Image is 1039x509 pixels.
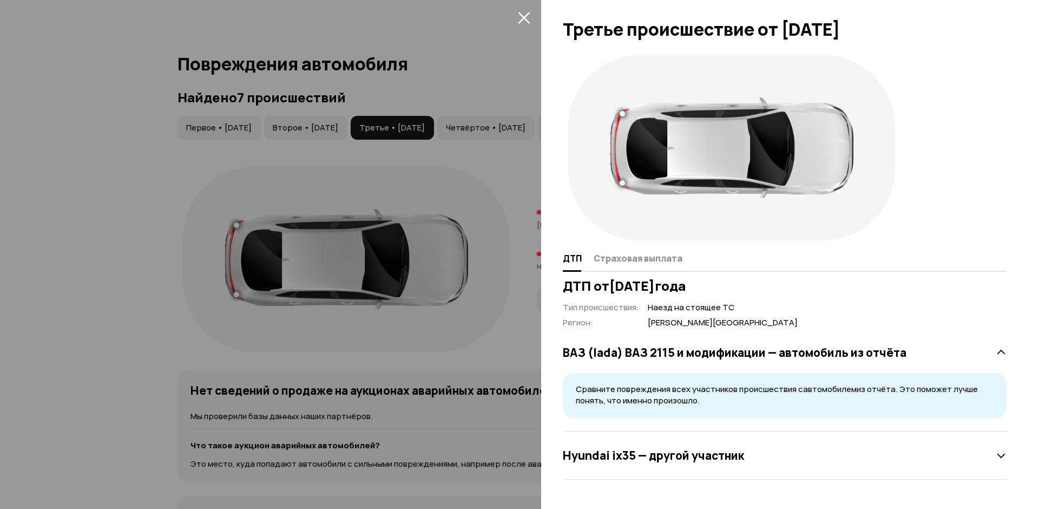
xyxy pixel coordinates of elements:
span: ДТП [563,253,582,264]
span: Регион : [563,317,593,328]
span: Сравните повреждения всех участников происшествия с автомобилем из отчёта. Это поможет лучше поня... [576,383,978,406]
span: Страховая выплата [594,253,682,264]
span: Тип происшествия : [563,302,639,313]
button: закрыть [515,9,532,26]
h3: ДТП от [DATE] года [563,278,1007,293]
span: Наезд на стоящее ТС [648,302,798,314]
span: [PERSON_NAME][GEOGRAPHIC_DATA] [648,317,798,329]
h3: ВАЗ (lada) ВАЗ 2115 и модификации — автомобиль из отчёта [563,345,906,360]
h3: Hyundai ix35 — другой участник [563,448,744,462]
